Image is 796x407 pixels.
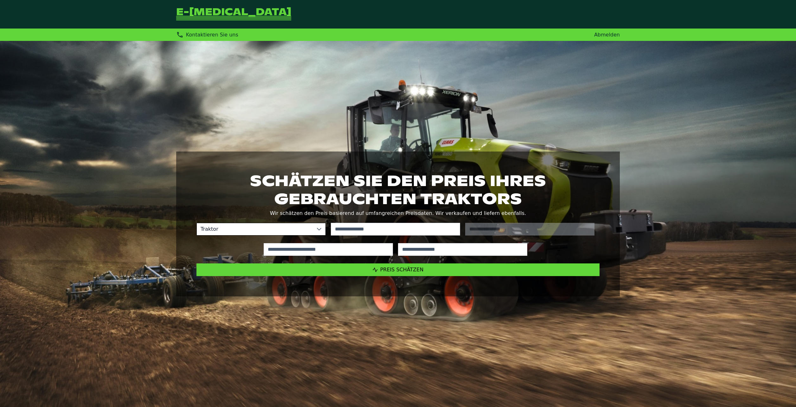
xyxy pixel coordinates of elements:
span: Traktor [197,223,313,235]
span: Preis schätzen [380,267,424,273]
p: Wir schätzen den Preis basierend auf umfangreichen Preisdaten. Wir verkaufen und liefern ebenfalls. [196,209,600,218]
a: Abmelden [594,32,620,38]
h1: Schätzen Sie den Preis Ihres gebrauchten Traktors [196,172,600,207]
button: Preis schätzen [196,263,600,276]
div: Kontaktieren Sie uns [176,31,238,38]
span: Kontaktieren Sie uns [186,32,238,38]
a: Zurück zur Startseite [176,8,291,21]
